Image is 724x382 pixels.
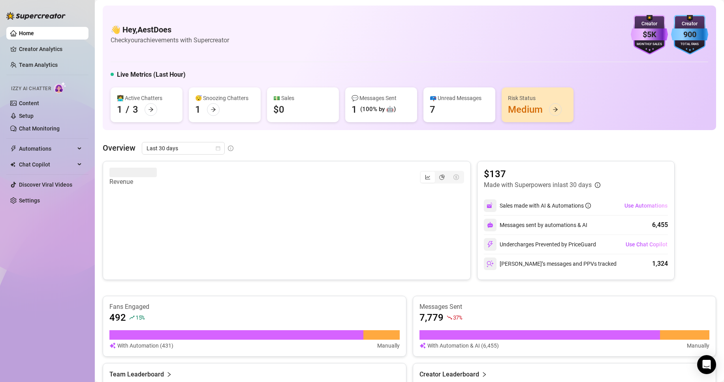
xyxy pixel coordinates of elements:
[111,35,229,45] article: Check your achievements with Supercreator
[10,146,17,152] span: thunderbolt
[484,219,587,231] div: Messages sent by automations & AI
[419,311,444,324] article: 7,779
[166,370,172,379] span: right
[19,142,75,155] span: Automations
[427,341,499,350] article: With Automation & AI (6,455)
[652,259,668,269] div: 1,324
[671,42,708,47] div: Total Fans
[671,28,708,41] div: 900
[671,15,708,55] img: blue-badge-DgoSNQY1.svg
[228,146,233,151] span: info-circle
[631,15,668,55] img: purple-badge-B9DA21FR.svg
[625,238,668,251] button: Use Chat Copilot
[484,257,617,270] div: [PERSON_NAME]’s messages and PPVs tracked
[109,303,400,311] article: Fans Engaged
[216,146,220,151] span: calendar
[109,341,116,350] img: svg%3e
[19,158,75,171] span: Chat Copilot
[439,174,445,180] span: pie-chart
[19,43,82,55] a: Creator Analytics
[631,20,668,28] div: Creator
[54,82,66,93] img: AI Chatter
[117,70,186,79] h5: Live Metrics (Last Hour)
[10,162,15,167] img: Chat Copilot
[626,241,668,248] span: Use Chat Copilot
[631,28,668,41] div: $5K
[585,203,591,208] span: info-circle
[487,202,494,209] img: svg%3e
[195,103,201,116] div: 1
[484,168,600,180] article: $137
[111,24,229,35] h4: 👋 Hey, AestDoes
[484,180,592,190] article: Made with Superpowers in last 30 days
[484,238,596,251] div: Undercharges Prevented by PriceGuard
[19,113,34,119] a: Setup
[19,100,39,106] a: Content
[697,355,716,374] div: Open Intercom Messenger
[11,85,51,93] span: Izzy AI Chatter
[624,202,668,209] span: Use Automations
[419,303,710,311] article: Messages Sent
[109,177,157,187] article: Revenue
[671,20,708,28] div: Creator
[481,370,487,379] span: right
[595,182,600,188] span: info-circle
[652,220,668,230] div: 6,455
[352,94,411,102] div: 💬 Messages Sent
[273,94,333,102] div: 💵 Sales
[631,42,668,47] div: Monthly Sales
[135,314,145,321] span: 15 %
[487,222,493,228] img: svg%3e
[19,62,58,68] a: Team Analytics
[109,370,164,379] article: Team Leaderboard
[211,107,216,112] span: arrow-right
[425,174,431,180] span: line-chart
[133,103,138,116] div: 3
[487,241,494,248] img: svg%3e
[447,315,452,320] span: fall
[117,341,173,350] article: With Automation (431)
[147,142,220,154] span: Last 30 days
[109,311,126,324] article: 492
[420,171,464,183] div: segmented control
[377,341,400,350] article: Manually
[624,199,668,212] button: Use Automations
[273,103,284,116] div: $0
[687,341,709,350] article: Manually
[19,125,60,132] a: Chat Monitoring
[19,182,72,188] a: Discover Viral Videos
[19,197,40,204] a: Settings
[453,314,462,321] span: 37 %
[129,315,135,320] span: rise
[419,370,479,379] article: Creator Leaderboard
[19,30,34,36] a: Home
[6,12,66,20] img: logo-BBDzfeDw.svg
[352,103,357,116] div: 1
[430,94,489,102] div: 📪 Unread Messages
[148,107,154,112] span: arrow-right
[487,260,494,267] img: svg%3e
[553,107,558,112] span: arrow-right
[508,94,567,102] div: Risk Status
[195,94,254,102] div: 😴 Snoozing Chatters
[453,174,459,180] span: dollar-circle
[419,341,426,350] img: svg%3e
[500,201,591,210] div: Sales made with AI & Automations
[360,105,396,114] div: (100% by 🤖)
[103,142,135,154] article: Overview
[430,103,435,116] div: 7
[117,103,122,116] div: 1
[117,94,176,102] div: 👩‍💻 Active Chatters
